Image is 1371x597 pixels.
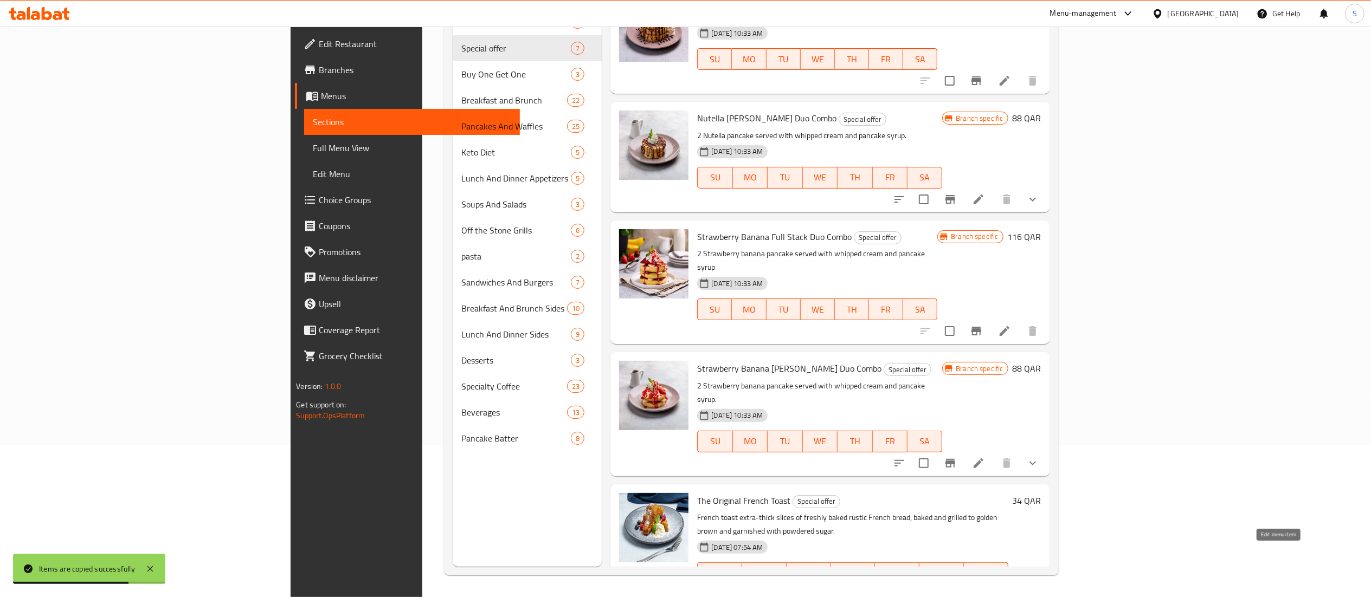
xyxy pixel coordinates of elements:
div: Keto Diet5 [453,139,602,165]
a: Coverage Report [295,317,519,343]
button: TU [767,48,801,70]
span: 10 [568,303,584,314]
span: Lunch And Dinner Sides [461,328,571,341]
a: Edit menu item [972,193,985,206]
span: [DATE] 10:33 AM [707,28,767,38]
a: Edit menu item [972,457,985,470]
span: 25 [568,121,584,132]
button: TH [875,562,919,584]
button: delete [1020,68,1046,94]
span: Choice Groups [319,193,511,206]
span: TH [839,51,865,67]
span: FR [877,433,903,449]
span: Select to update [912,452,935,475]
div: items [571,172,584,185]
span: 22 [568,95,584,106]
button: delete [1020,318,1046,344]
div: Specialty Coffee23 [453,373,602,399]
div: items [567,94,584,107]
button: SU [697,48,732,70]
button: WE [803,167,838,189]
span: Get support on: [296,398,346,412]
span: TH [879,566,915,581]
span: SA [968,566,1004,581]
a: Promotions [295,239,519,265]
button: TU [768,431,802,452]
span: The Original French Toast [697,492,790,509]
span: SU [702,566,738,581]
button: SA [964,562,1008,584]
span: SA [912,170,938,185]
button: MO [742,562,787,584]
span: TH [842,433,868,449]
button: delete [994,450,1020,476]
span: SA [907,302,933,317]
span: 5 [571,147,584,158]
span: Buy One Get One [461,68,571,81]
span: Soups And Salads [461,198,571,211]
div: Menu-management [1050,7,1117,20]
button: delete [994,186,1020,212]
span: Grocery Checklist [319,349,511,362]
span: 9 [571,329,584,340]
div: Pancakes And Waffles25 [453,113,602,139]
button: FR [869,298,903,320]
div: Desserts3 [453,347,602,373]
span: Pancakes And Waffles [461,120,567,133]
button: MO [732,298,766,320]
span: 7 [571,43,584,54]
div: Breakfast And Brunch Sides10 [453,295,602,321]
span: Desserts [461,354,571,367]
span: Coverage Report [319,323,511,336]
span: Select to update [912,188,935,211]
span: Sandwiches And Burgers [461,276,571,289]
span: MO [746,566,782,581]
span: Keto Diet [461,146,571,159]
div: pasta2 [453,243,602,269]
span: 3 [571,69,584,80]
div: items [571,224,584,237]
span: Upsell [319,297,511,310]
span: WE [805,302,831,317]
button: Branch-specific-item [937,186,963,212]
span: Full Menu View [313,141,511,154]
span: Select to update [938,69,961,92]
span: Branch specific [951,113,1007,124]
h6: 88 QAR [1013,361,1041,376]
span: [DATE] 10:33 AM [707,410,767,420]
span: [DATE] 07:54 AM [707,542,767,553]
img: The Original French Toast [619,493,688,562]
button: SA [903,298,937,320]
button: WE [803,431,838,452]
span: Beverages [461,406,567,419]
div: Special offer [854,231,902,244]
button: TU [768,167,802,189]
button: MO [733,431,768,452]
span: TH [839,302,865,317]
button: sort-choices [886,186,912,212]
div: Beverages13 [453,399,602,425]
span: Promotions [319,245,511,258]
svg: Show Choices [1026,193,1039,206]
div: items [571,354,584,367]
h6: 34 QAR [1013,493,1041,508]
span: 8 [571,433,584,444]
span: TU [791,566,827,581]
span: 6 [571,225,584,236]
a: Menus [295,83,519,109]
a: Grocery Checklist [295,343,519,369]
span: Breakfast And Brunch Sides [461,302,567,315]
h6: 116 QAR [1008,229,1041,244]
span: [DATE] 10:33 AM [707,278,767,289]
div: Off the Stone Grills [461,224,571,237]
div: Pancake Batter [461,432,571,445]
div: Breakfast and Brunch22 [453,87,602,113]
span: SA [912,433,938,449]
div: items [571,250,584,263]
span: FR [924,566,960,581]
